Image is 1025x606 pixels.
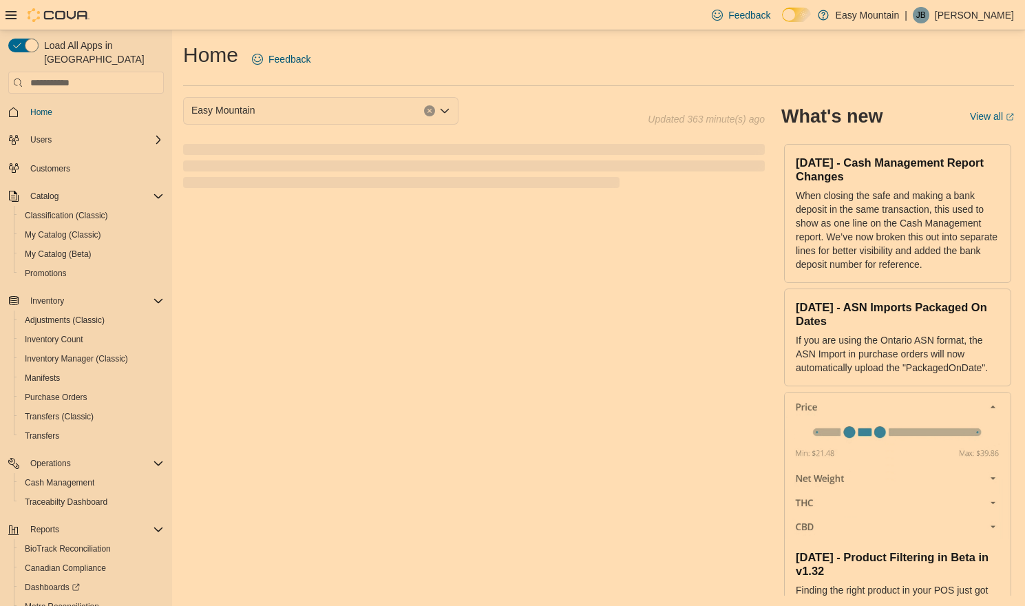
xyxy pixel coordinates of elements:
[19,389,93,406] a: Purchase Orders
[728,8,770,22] span: Feedback
[14,244,169,264] button: My Catalog (Beta)
[183,41,238,69] h1: Home
[19,541,164,557] span: BioTrack Reconciliation
[191,102,255,118] span: Easy Mountain
[19,312,164,328] span: Adjustments (Classic)
[25,392,87,403] span: Purchase Orders
[25,430,59,441] span: Transfers
[1006,113,1014,121] svg: External link
[19,351,164,367] span: Inventory Manager (Classic)
[25,521,65,538] button: Reports
[19,312,110,328] a: Adjustments (Classic)
[25,188,164,205] span: Catalog
[905,7,907,23] p: |
[796,550,1000,578] h3: [DATE] - Product Filtering in Beta in v1.32
[25,455,164,472] span: Operations
[3,102,169,122] button: Home
[25,210,108,221] span: Classification (Classic)
[648,114,765,125] p: Updated 363 minute(s) ago
[19,207,114,224] a: Classification (Classic)
[25,353,128,364] span: Inventory Manager (Classic)
[796,333,1000,375] p: If you are using the Ontario ASN format, the ASN Import in purchase orders will now automatically...
[3,158,169,178] button: Customers
[14,225,169,244] button: My Catalog (Classic)
[30,134,52,145] span: Users
[14,539,169,558] button: BioTrack Reconciliation
[25,249,92,260] span: My Catalog (Beta)
[25,315,105,326] span: Adjustments (Classic)
[30,191,59,202] span: Catalog
[14,578,169,597] a: Dashboards
[25,543,111,554] span: BioTrack Reconciliation
[25,160,76,177] a: Customers
[19,351,134,367] a: Inventory Manager (Classic)
[796,156,1000,183] h3: [DATE] - Cash Management Report Changes
[439,105,450,116] button: Open list of options
[19,474,164,491] span: Cash Management
[14,330,169,349] button: Inventory Count
[781,105,883,127] h2: What's new
[935,7,1014,23] p: [PERSON_NAME]
[19,474,100,491] a: Cash Management
[30,163,70,174] span: Customers
[25,132,57,148] button: Users
[3,187,169,206] button: Catalog
[25,229,101,240] span: My Catalog (Classic)
[19,541,116,557] a: BioTrack Reconciliation
[19,207,164,224] span: Classification (Classic)
[25,132,164,148] span: Users
[782,8,811,22] input: Dark Mode
[19,579,164,596] span: Dashboards
[19,428,65,444] a: Transfers
[14,492,169,512] button: Traceabilty Dashboard
[19,428,164,444] span: Transfers
[3,454,169,473] button: Operations
[19,331,164,348] span: Inventory Count
[268,52,310,66] span: Feedback
[19,265,164,282] span: Promotions
[3,520,169,539] button: Reports
[246,45,316,73] a: Feedback
[3,291,169,311] button: Inventory
[14,264,169,283] button: Promotions
[183,147,765,191] span: Loading
[19,408,99,425] a: Transfers (Classic)
[28,8,89,22] img: Cova
[19,560,164,576] span: Canadian Compliance
[25,411,94,422] span: Transfers (Classic)
[970,111,1014,122] a: View allExternal link
[25,159,164,176] span: Customers
[14,206,169,225] button: Classification (Classic)
[25,334,83,345] span: Inventory Count
[19,246,97,262] a: My Catalog (Beta)
[19,494,164,510] span: Traceabilty Dashboard
[706,1,776,29] a: Feedback
[25,497,107,508] span: Traceabilty Dashboard
[19,494,113,510] a: Traceabilty Dashboard
[3,130,169,149] button: Users
[19,370,65,386] a: Manifests
[30,295,64,306] span: Inventory
[30,107,52,118] span: Home
[14,388,169,407] button: Purchase Orders
[14,407,169,426] button: Transfers (Classic)
[30,458,71,469] span: Operations
[39,39,164,66] span: Load All Apps in [GEOGRAPHIC_DATA]
[14,349,169,368] button: Inventory Manager (Classic)
[25,293,70,309] button: Inventory
[25,373,60,384] span: Manifests
[19,246,164,262] span: My Catalog (Beta)
[916,7,926,23] span: JB
[25,103,164,121] span: Home
[913,7,929,23] div: Jesse Bello
[14,311,169,330] button: Adjustments (Classic)
[30,524,59,535] span: Reports
[19,389,164,406] span: Purchase Orders
[19,579,85,596] a: Dashboards
[25,521,164,538] span: Reports
[14,426,169,446] button: Transfers
[25,104,58,121] a: Home
[796,189,1000,271] p: When closing the safe and making a bank deposit in the same transaction, this used to show as one...
[19,560,112,576] a: Canadian Compliance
